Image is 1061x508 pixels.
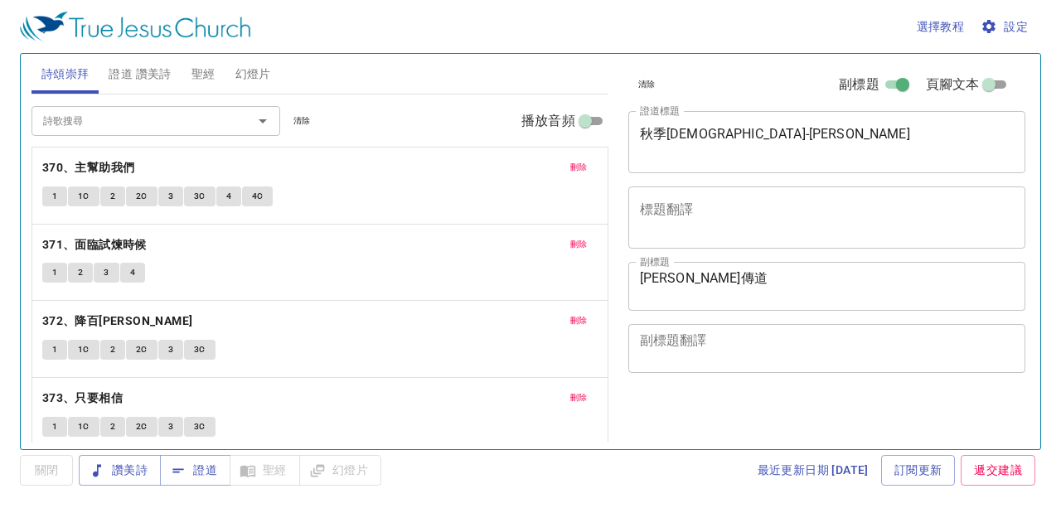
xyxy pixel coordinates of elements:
b: 371、面臨試煉時候 [42,235,147,255]
span: 刪除 [570,313,588,328]
span: 清除 [638,77,656,92]
button: 2 [100,340,125,360]
span: 1 [52,342,57,357]
span: 3 [104,265,109,280]
button: 2C [126,186,157,206]
span: 2 [78,265,83,280]
span: 詩頌崇拜 [41,64,90,85]
span: 4 [130,265,135,280]
button: 證道 [160,455,230,486]
textarea: [PERSON_NAME]傳道 [640,270,1015,302]
span: 3 [168,342,173,357]
button: 372、降百[PERSON_NAME] [42,311,196,331]
span: 3C [194,419,206,434]
button: 1 [42,417,67,437]
button: 1C [68,340,99,360]
button: 4 [120,263,145,283]
b: 370、主幫助我們 [42,157,135,178]
span: 3 [168,189,173,204]
button: 4 [216,186,241,206]
span: 播放音頻 [521,111,575,131]
button: 3 [158,417,183,437]
span: 訂閱更新 [894,460,942,481]
span: 讚美詩 [92,460,148,481]
span: 2C [136,419,148,434]
span: 4C [252,189,264,204]
span: 刪除 [570,390,588,405]
span: 最近更新日期 [DATE] [758,460,869,481]
span: 2C [136,342,148,357]
button: 1C [68,186,99,206]
button: 2 [100,417,125,437]
span: 刪除 [570,237,588,252]
button: 2 [68,263,93,283]
button: 刪除 [560,235,598,254]
span: 清除 [293,114,311,128]
img: True Jesus Church [20,12,250,41]
span: 刪除 [570,160,588,175]
button: 2C [126,340,157,360]
span: 1 [52,419,57,434]
span: 4 [226,189,231,204]
button: 3 [158,340,183,360]
span: 證道 [173,460,217,481]
button: 刪除 [560,388,598,408]
button: 3C [184,186,216,206]
button: 設定 [977,12,1034,42]
span: 1C [78,419,90,434]
button: 1C [68,417,99,437]
button: Open [251,109,274,133]
button: 371、面臨試煉時候 [42,235,149,255]
span: 2 [110,419,115,434]
span: 3 [168,419,173,434]
span: 副標題 [839,75,879,94]
span: 1C [78,342,90,357]
textarea: 秋季[DEMOGRAPHIC_DATA]-[PERSON_NAME] [640,126,1015,157]
span: 2 [110,342,115,357]
button: 3C [184,340,216,360]
span: 1C [78,189,90,204]
a: 遞交建議 [961,455,1035,486]
button: 清除 [628,75,666,94]
b: 373、只要相信 [42,388,123,409]
button: 4C [242,186,274,206]
span: 2 [110,189,115,204]
button: 1 [42,340,67,360]
span: 3C [194,189,206,204]
button: 370、主幫助我們 [42,157,138,178]
button: 刪除 [560,157,598,177]
button: 2C [126,417,157,437]
button: 清除 [283,111,321,131]
span: 2C [136,189,148,204]
span: 聖經 [191,64,216,85]
span: 證道 讚美詩 [109,64,171,85]
span: 1 [52,265,57,280]
span: 頁腳文本 [926,75,980,94]
button: 3 [94,263,119,283]
span: 幻燈片 [235,64,271,85]
button: 1 [42,263,67,283]
span: 3C [194,342,206,357]
button: 選擇教程 [910,12,971,42]
button: 讚美詩 [79,455,161,486]
button: 3C [184,417,216,437]
button: 1 [42,186,67,206]
button: 刪除 [560,311,598,331]
a: 訂閱更新 [881,455,956,486]
span: 1 [52,189,57,204]
button: 2 [100,186,125,206]
span: 選擇教程 [917,17,965,37]
span: 設定 [984,17,1028,37]
button: 373、只要相信 [42,388,126,409]
b: 372、降百[PERSON_NAME] [42,311,193,331]
span: 遞交建議 [974,460,1022,481]
a: 最近更新日期 [DATE] [751,455,875,486]
button: 3 [158,186,183,206]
